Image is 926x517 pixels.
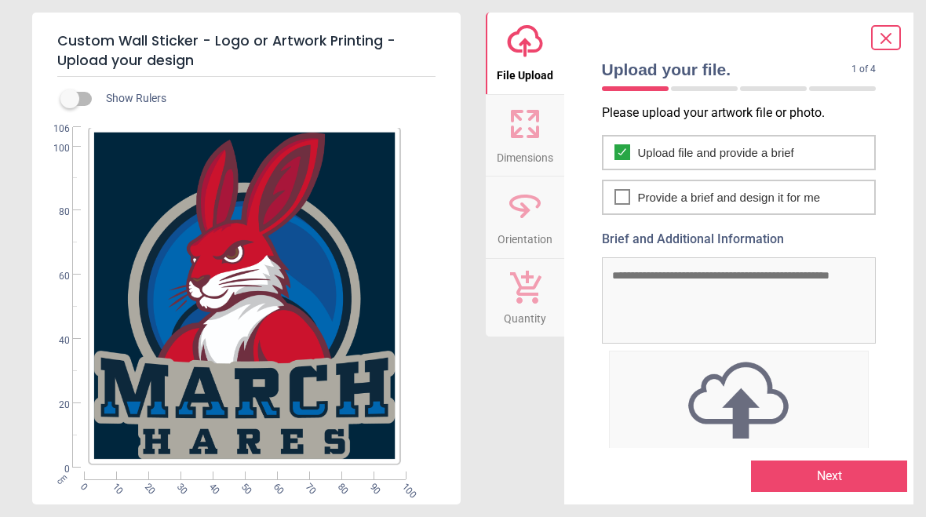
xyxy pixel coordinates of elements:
[109,481,119,491] span: 10
[504,304,546,327] span: Quantity
[602,104,889,122] p: Please upload your artwork file or photo.
[40,122,70,136] span: 106
[366,481,377,491] span: 90
[610,357,869,442] img: upload icon
[238,481,248,491] span: 50
[399,481,409,491] span: 100
[497,60,553,84] span: File Upload
[751,461,907,492] button: Next
[270,481,280,491] span: 60
[498,224,552,248] span: Orientation
[302,481,312,491] span: 70
[173,481,184,491] span: 30
[497,143,553,166] span: Dimensions
[141,481,151,491] span: 20
[602,58,852,81] span: Upload your file.
[486,177,564,258] button: Orientation
[70,89,461,108] div: Show Rulers
[77,481,87,491] span: 0
[486,13,564,94] button: File Upload
[851,63,876,76] span: 1 of 4
[602,231,877,248] label: Brief and Additional Information
[486,95,564,177] button: Dimensions
[206,481,216,491] span: 40
[40,399,70,412] span: 20
[638,189,821,206] span: Provide a brief and design it for me
[40,270,70,283] span: 60
[40,142,70,155] span: 100
[55,472,69,486] span: cm
[486,259,564,337] button: Quantity
[40,334,70,348] span: 40
[638,144,794,161] span: Upload file and provide a brief
[40,206,70,219] span: 80
[334,481,345,491] span: 80
[57,25,436,77] h5: Custom Wall Sticker - Logo or Artwork Printing - Upload your design
[40,463,70,476] span: 0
